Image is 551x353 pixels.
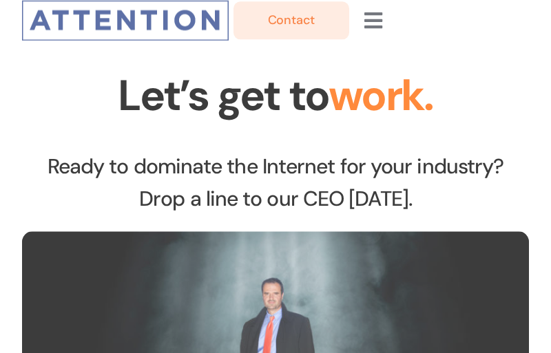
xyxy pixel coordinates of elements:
[329,71,433,127] span: work.
[349,6,413,43] nav: Main Menu Mobile
[22,75,529,123] h1: Let’s get to
[233,5,349,43] a: Contact
[268,17,315,31] span: Contact
[22,1,229,19] a: Attention-Only-Logo-300wide
[22,153,529,218] h3: Ready to dominate the Internet for your industry? Drop a line to our CEO [DATE].
[22,3,229,44] img: Attention Interactive Logo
